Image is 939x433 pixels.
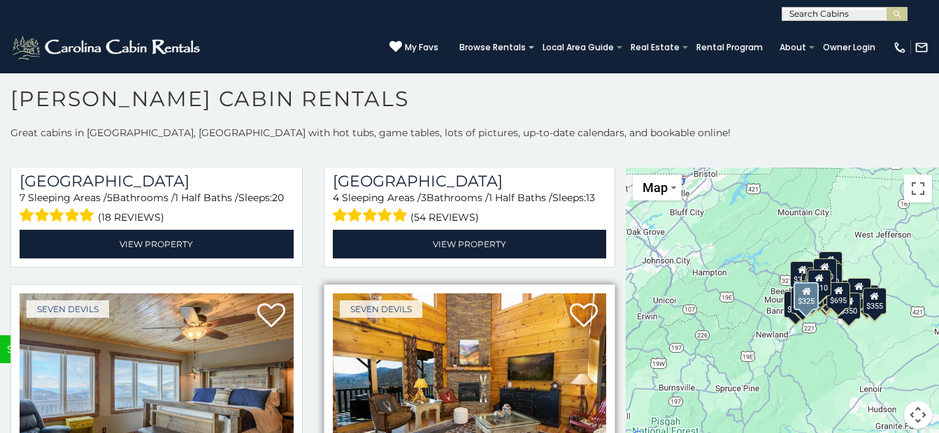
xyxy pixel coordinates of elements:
[800,281,824,307] div: $395
[20,191,25,204] span: 7
[107,191,113,204] span: 5
[10,34,204,61] img: White-1-2.png
[333,191,607,226] div: Sleeping Areas / Bathrooms / Sleeps:
[689,38,770,57] a: Rental Program
[410,208,479,226] span: (54 reviews)
[333,172,607,191] h3: Willow Valley View
[791,287,815,314] div: $330
[819,251,843,278] div: $525
[405,41,438,54] span: My Favs
[893,41,907,54] img: phone-regular-white.png
[586,191,595,204] span: 13
[20,191,294,226] div: Sleeping Areas / Bathrooms / Sleeps:
[98,208,164,226] span: (18 reviews)
[489,191,552,204] span: 1 Half Baths /
[175,191,238,204] span: 1 Half Baths /
[863,288,887,314] div: $355
[536,38,621,57] a: Local Area Guide
[904,401,932,429] button: Map camera controls
[452,38,533,57] a: Browse Rentals
[257,302,285,331] a: Add to favorites
[643,180,668,195] span: Map
[27,300,109,318] a: Seven Devils
[816,38,882,57] a: Owner Login
[827,282,851,309] div: $695
[272,191,284,204] span: 20
[633,175,682,200] button: Change map style
[915,41,929,54] img: mail-regular-white.png
[570,302,598,331] a: Add to favorites
[794,282,819,310] div: $325
[20,172,294,191] h3: Mountainside Lodge
[784,291,808,318] div: $375
[813,258,837,285] div: $320
[904,175,932,203] button: Toggle fullscreen view
[773,38,813,57] a: About
[333,191,339,204] span: 4
[807,278,831,304] div: $225
[333,172,607,191] a: [GEOGRAPHIC_DATA]
[791,261,815,288] div: $305
[389,41,438,54] a: My Favs
[421,191,427,204] span: 3
[808,270,831,296] div: $210
[340,300,422,318] a: Seven Devils
[333,230,607,258] a: View Property
[20,172,294,191] a: [GEOGRAPHIC_DATA]
[847,278,871,304] div: $930
[20,230,294,258] a: View Property
[624,38,687,57] a: Real Estate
